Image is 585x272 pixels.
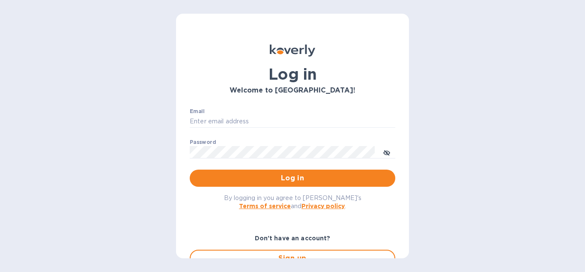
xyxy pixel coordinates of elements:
[190,170,395,187] button: Log in
[255,235,331,242] b: Don't have an account?
[197,173,388,183] span: Log in
[190,109,205,114] label: Email
[224,194,361,209] span: By logging in you agree to [PERSON_NAME]'s and .
[197,253,388,263] span: Sign up
[190,140,216,145] label: Password
[378,143,395,161] button: toggle password visibility
[270,45,315,57] img: Koverly
[190,87,395,95] h3: Welcome to [GEOGRAPHIC_DATA]!
[190,115,395,128] input: Enter email address
[190,65,395,83] h1: Log in
[190,250,395,267] button: Sign up
[239,203,291,209] a: Terms of service
[301,203,345,209] a: Privacy policy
